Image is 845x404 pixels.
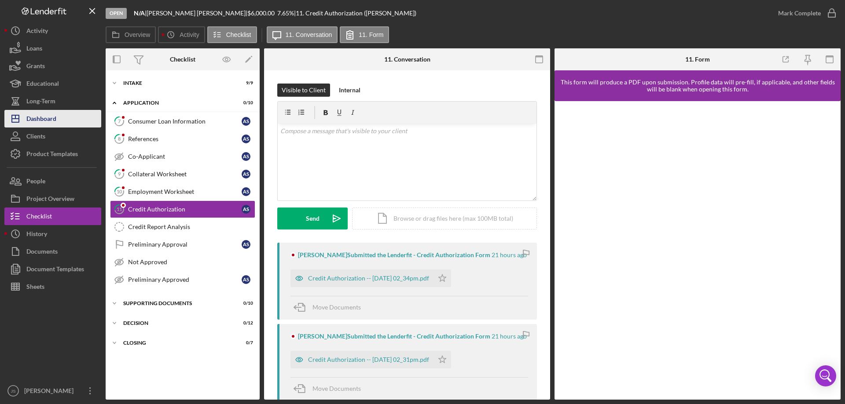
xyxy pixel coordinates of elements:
[158,26,205,43] button: Activity
[128,188,242,195] div: Employment Worksheet
[118,136,121,142] tspan: 8
[242,152,250,161] div: A S
[110,218,255,236] a: Credit Report Analysis
[237,301,253,306] div: 0 / 10
[339,84,360,97] div: Internal
[237,100,253,106] div: 0 / 10
[134,9,145,17] b: N/A
[294,10,416,17] div: | 11. Credit Authorization ([PERSON_NAME])
[110,113,255,130] a: 7Consumer Loan InformationAS
[312,385,361,392] span: Move Documents
[334,84,365,97] button: Internal
[559,79,836,93] div: This form will produce a PDF upon submission. Profile data will pre-fill, if applicable, and othe...
[290,296,370,318] button: Move Documents
[110,183,255,200] a: 10Employment WorksheetAS
[237,320,253,326] div: 0 / 12
[22,382,79,402] div: [PERSON_NAME]
[110,271,255,288] a: Preliminary ApprovedAS
[106,26,156,43] button: Overview
[26,278,44,298] div: Sheets
[4,278,101,295] button: Sheets
[282,84,326,97] div: Visible to Client
[290,269,451,287] button: Credit Authorization -- [DATE] 02_34pm.pdf
[110,130,255,148] a: 8ReferencesAS
[769,4,841,22] button: Mark Complete
[123,100,231,106] div: Application
[242,135,250,143] div: A S
[242,187,250,196] div: A S
[134,10,147,17] div: |
[492,333,527,340] time: 2025-08-18 18:31
[290,378,370,400] button: Move Documents
[110,148,255,165] a: Co-ApplicantAS
[340,26,389,43] button: 11. Form
[298,251,490,258] div: [PERSON_NAME] Submitted the Lenderfit - Credit Authorization Form
[110,165,255,183] a: 9Collateral WorksheetAS
[237,340,253,346] div: 0 / 7
[298,333,490,340] div: [PERSON_NAME] Submitted the Lenderfit - Credit Authorization Form
[123,80,231,86] div: Intake
[242,170,250,178] div: A S
[237,80,253,86] div: 9 / 9
[312,303,361,311] span: Move Documents
[290,351,451,368] button: Credit Authorization -- [DATE] 02_31pm.pdf
[117,189,122,194] tspan: 10
[110,253,255,271] a: Not Approved
[125,31,150,38] label: Overview
[815,365,836,386] div: Open Intercom Messenger
[128,223,255,230] div: Credit Report Analysis
[308,356,429,363] div: Credit Authorization -- [DATE] 02_31pm.pdf
[110,236,255,253] a: Preliminary ApprovalAS
[106,8,127,19] div: Open
[277,84,330,97] button: Visible to Client
[242,240,250,249] div: A S
[147,10,247,17] div: [PERSON_NAME] [PERSON_NAME] |
[306,207,320,229] div: Send
[492,251,527,258] time: 2025-08-18 18:34
[242,117,250,126] div: A S
[207,26,257,43] button: Checklist
[242,205,250,214] div: A S
[778,4,821,22] div: Mark Complete
[128,206,242,213] div: Credit Authorization
[117,206,122,212] tspan: 11
[128,258,255,266] div: Not Approved
[128,135,242,142] div: References
[384,56,430,63] div: 11. Conversation
[170,56,195,63] div: Checklist
[242,275,250,284] div: A S
[123,320,231,326] div: Decision
[123,340,231,346] div: Closing
[128,241,242,248] div: Preliminary Approval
